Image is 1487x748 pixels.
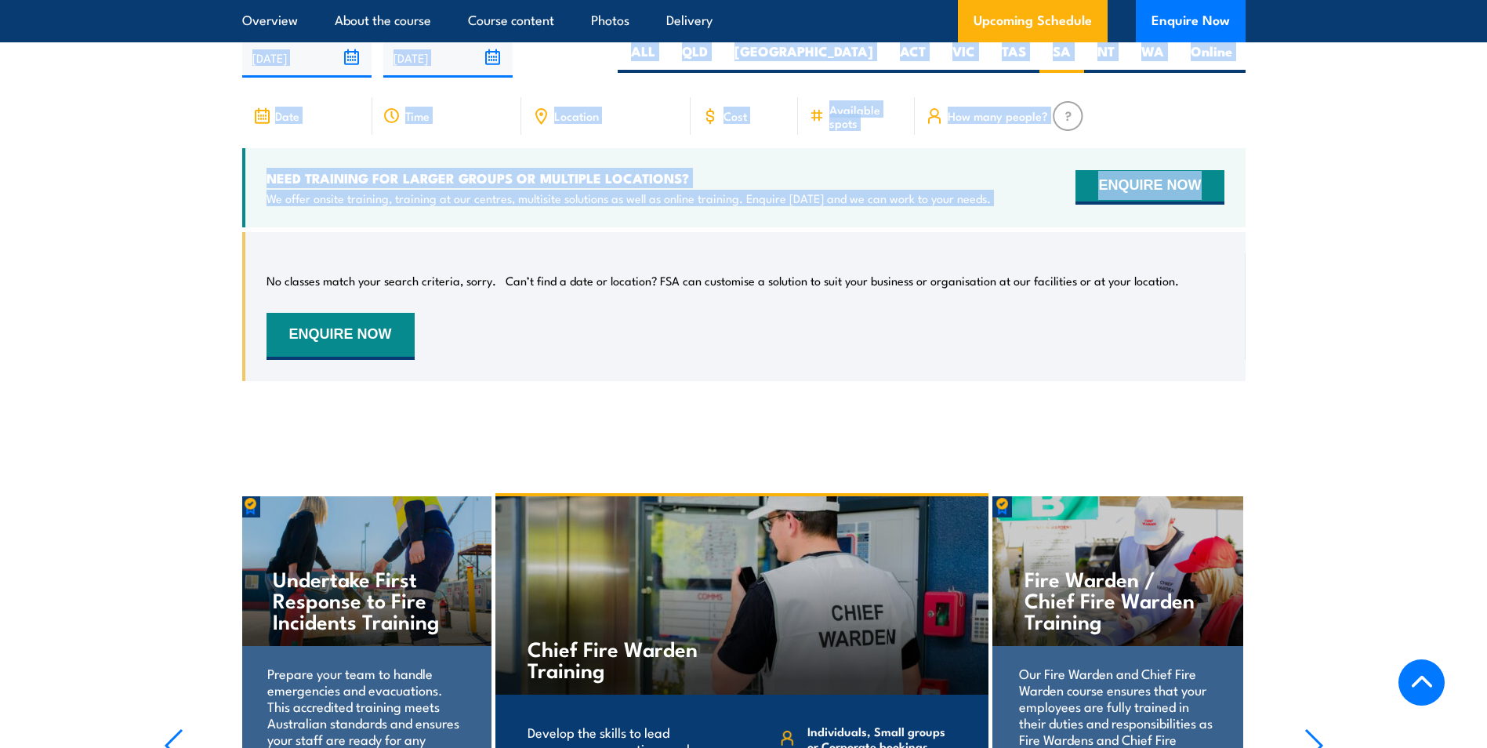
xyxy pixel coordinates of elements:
[554,109,599,122] span: Location
[1084,42,1128,73] label: NT
[724,109,747,122] span: Cost
[948,109,1048,122] span: How many people?
[1128,42,1177,73] label: WA
[1025,568,1210,631] h4: Fire Warden / Chief Fire Warden Training
[887,42,939,73] label: ACT
[721,42,887,73] label: [GEOGRAPHIC_DATA]
[267,169,991,187] h4: NEED TRAINING FOR LARGER GROUPS OR MULTIPLE LOCATIONS?
[405,109,430,122] span: Time
[1177,42,1246,73] label: Online
[829,103,904,129] span: Available spots
[669,42,721,73] label: QLD
[273,568,459,631] h4: Undertake First Response to Fire Incidents Training
[275,109,299,122] span: Date
[618,42,669,73] label: ALL
[988,42,1039,73] label: TAS
[383,38,513,78] input: To date
[1039,42,1084,73] label: SA
[528,637,712,680] h4: Chief Fire Warden Training
[939,42,988,73] label: VIC
[242,38,372,78] input: From date
[267,273,496,289] p: No classes match your search criteria, sorry.
[1075,170,1224,205] button: ENQUIRE NOW
[506,273,1179,289] p: Can’t find a date or location? FSA can customise a solution to suit your business or organisation...
[267,313,415,360] button: ENQUIRE NOW
[267,191,991,206] p: We offer onsite training, training at our centres, multisite solutions as well as online training...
